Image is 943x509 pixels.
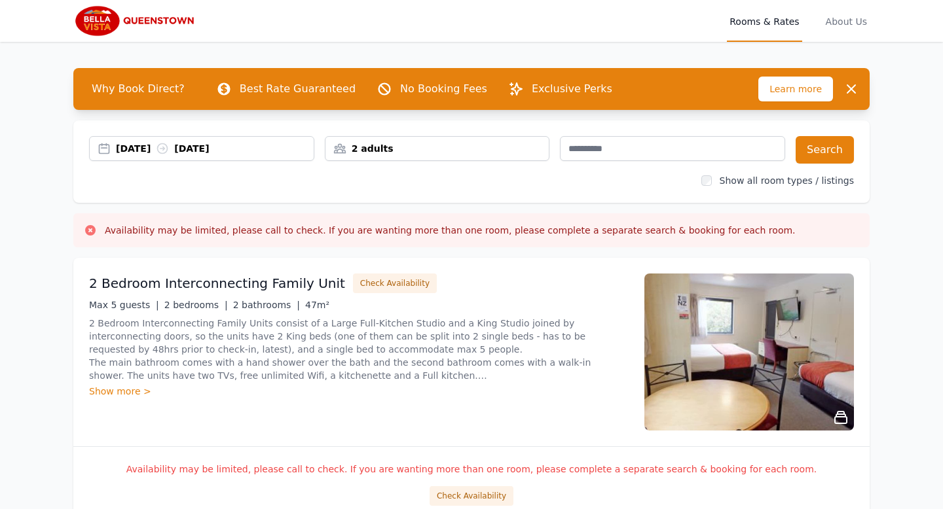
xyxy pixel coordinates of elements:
[89,274,345,292] h3: 2 Bedroom Interconnecting Family Unit
[796,136,854,164] button: Search
[240,81,356,97] p: Best Rate Guaranteed
[532,81,612,97] p: Exclusive Perks
[305,300,329,310] span: 47m²
[89,385,629,398] div: Show more >
[353,273,437,293] button: Check Availability
[89,463,854,476] p: Availability may be limited, please call to check. If you are wanting more than one room, please ...
[400,81,487,97] p: No Booking Fees
[116,142,314,155] div: [DATE] [DATE]
[164,300,228,310] span: 2 bedrooms |
[89,317,629,382] p: 2 Bedroom Interconnecting Family Units consist of a Large Full-Kitchen Studio and a King Studio j...
[233,300,300,310] span: 2 bathrooms |
[430,486,513,506] button: Check Availability
[720,175,854,186] label: Show all room types / listings
[89,300,159,310] span: Max 5 guests |
[73,5,199,37] img: Bella Vista Queenstown
[105,224,796,237] h3: Availability may be limited, please call to check. If you are wanting more than one room, please ...
[81,76,195,102] span: Why Book Direct?
[758,77,833,101] span: Learn more
[325,142,549,155] div: 2 adults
